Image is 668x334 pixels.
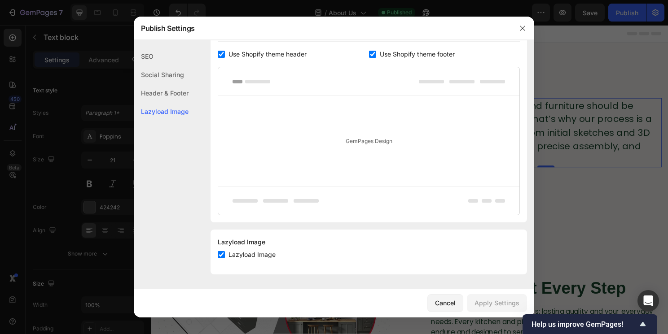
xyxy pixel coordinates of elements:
span: Use Shopify theme header [229,49,307,60]
div: Publish Settings [134,17,511,40]
div: GemPages Design [218,96,519,186]
span: Use Shopify theme footer [380,49,455,60]
div: Header & Footer [134,84,189,102]
span: We focus on what truly matters: lasting quality and your everyday needs. Every kitchen and piece ... [291,294,523,325]
span: Help us improve GemPages! [532,320,637,329]
span: We Plan. [8,78,79,96]
button: Apply Settings [467,294,527,312]
div: Text block [301,64,331,72]
div: Cancel [435,298,456,308]
div: SEO [134,47,189,65]
button: Show survey - Help us improve GemPages! [532,319,648,330]
span: We believe kitchens and furniture should be designed differently. That’s why our process is a ful... [291,78,522,147]
span: ABOUT US [8,52,55,65]
div: Lazyload Image [218,237,520,247]
div: Social Sharing [134,65,189,84]
span: Lazyload Image [229,249,276,260]
div: Apply Settings [475,298,519,308]
div: Open Intercom Messenger [637,290,659,312]
div: Lazyload Image [134,102,189,121]
span: We Deliver Excellence. [8,118,192,137]
span: OUR MISSION [291,239,354,252]
button: Cancel [427,294,463,312]
span: Excellence At Every Step [291,265,495,284]
span: We Shape Spaces. [8,98,158,117]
